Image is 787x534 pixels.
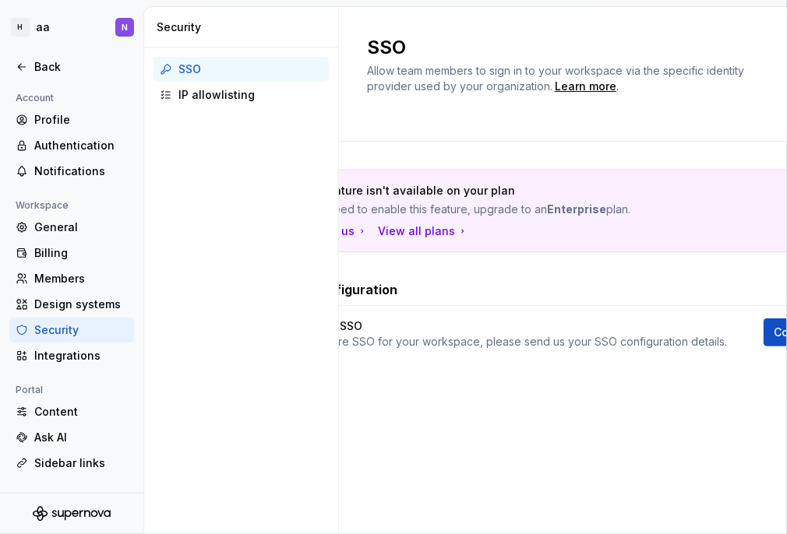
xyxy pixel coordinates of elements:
[34,112,128,128] div: Profile
[555,79,616,94] a: Learn more
[3,10,140,44] button: HaaN
[34,220,128,235] div: General
[367,64,747,93] span: Allow team members to sign in to your workspace via the specific identity provider used by your o...
[157,19,332,35] div: Security
[552,81,619,93] span: .
[34,348,128,364] div: Integrations
[33,506,111,522] svg: Supernova Logo
[34,404,128,420] div: Content
[154,83,329,107] a: IP allowlisting
[9,343,134,368] a: Integrations
[178,87,323,103] div: IP allowlisting
[9,381,49,399] div: Portal
[9,89,60,107] div: Account
[34,245,128,261] div: Billing
[36,19,50,35] div: aa
[9,266,134,291] a: Members
[282,280,397,299] h3: SSO configuration
[295,183,721,198] p: This feature isn't available on your plan
[34,59,128,75] div: Back
[34,138,128,153] div: Authentication
[9,196,75,215] div: Workspace
[9,292,134,317] a: Design systems
[34,430,128,445] div: Ask AI
[11,18,30,37] div: H
[9,107,134,132] a: Profile
[9,133,134,158] a: Authentication
[154,57,329,82] a: SSO
[547,202,606,216] strong: Enterprise
[367,35,759,60] h2: SSO
[9,241,134,265] a: Billing
[178,61,323,77] div: SSO
[295,202,721,217] p: If you need to enable this feature, upgrade to an plan.
[34,322,128,338] div: Security
[9,159,134,184] a: Notifications
[34,163,128,179] div: Notifications
[9,318,134,343] a: Security
[122,21,128,33] div: N
[9,425,134,450] a: Ask AI
[34,455,128,471] div: Sidebar links
[34,271,128,286] div: Members
[9,215,134,240] a: General
[9,488,91,507] div: Design system
[9,399,134,424] a: Content
[34,297,128,312] div: Design systems
[9,54,134,79] a: Back
[9,451,134,476] a: Sidebar links
[282,334,727,350] p: To configure SSO for your workspace, please send us your SSO configuration details.
[378,223,469,239] button: View all plans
